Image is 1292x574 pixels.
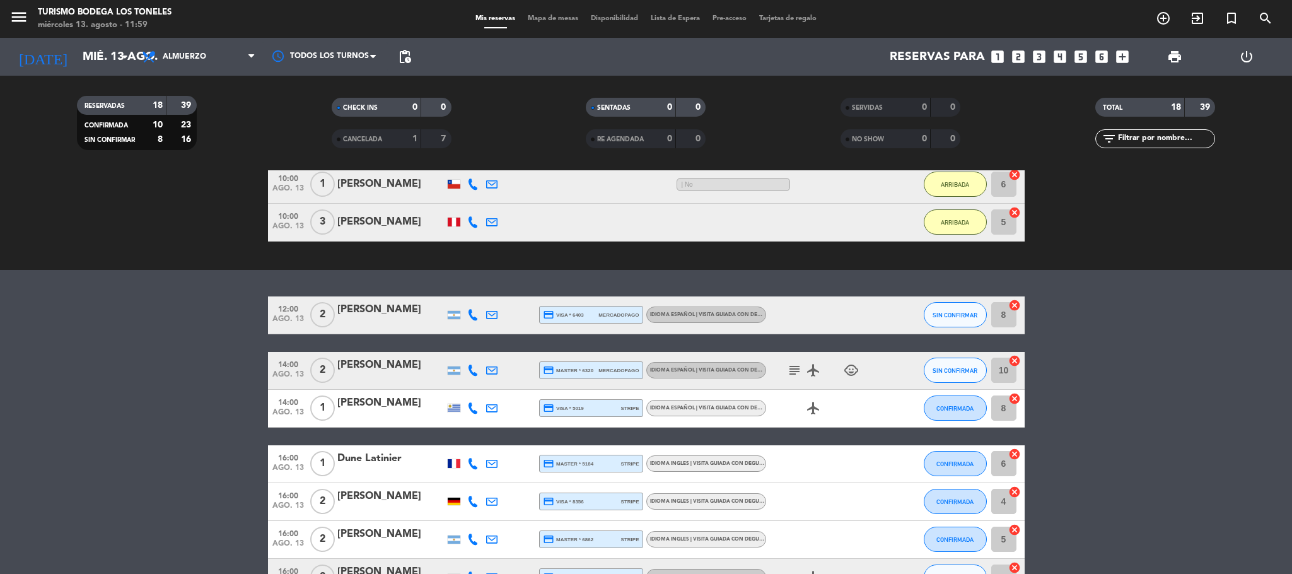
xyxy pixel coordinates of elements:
strong: 0 [695,134,703,143]
i: add_circle_outline [1156,11,1171,26]
span: ARRIBADA [941,181,969,188]
div: Turismo Bodega Los Toneles [38,6,172,19]
div: [PERSON_NAME] [337,357,445,373]
span: ARRIBADA [941,219,969,226]
div: miércoles 13. agosto - 11:59 [38,19,172,32]
strong: 0 [950,103,958,112]
span: ago. 13 [272,222,304,237]
i: arrow_drop_down [117,49,132,64]
span: visa * 5019 [543,402,584,414]
span: master * 6862 [543,534,594,545]
i: credit_card [543,496,554,507]
strong: 0 [695,103,703,112]
i: cancel [1008,354,1021,367]
i: looks_3 [1031,49,1047,65]
i: [DATE] [9,43,76,71]
button: ARRIBADA [924,209,987,235]
div: [PERSON_NAME] [337,526,445,542]
span: TOTAL [1103,105,1122,111]
span: Idioma Ingles | Visita guiada con degustacion itinerante - Degustación Fuego [PERSON_NAME] [650,537,1011,542]
button: CONFIRMADA [924,527,987,552]
button: SIN CONFIRMAR [924,358,987,383]
i: cancel [1008,524,1021,536]
span: visa * 6403 [543,309,584,320]
span: ago. 13 [272,539,304,554]
strong: 18 [153,101,163,110]
span: 16:00 [272,525,304,540]
strong: 10 [153,120,163,129]
span: master * 5184 [543,458,594,469]
button: SIN CONFIRMAR [924,302,987,327]
span: 10:00 [272,170,304,185]
span: CHECK INS [343,105,378,111]
span: 16:00 [272,488,304,502]
span: 1 [310,395,335,421]
i: search [1258,11,1273,26]
strong: 0 [667,134,672,143]
span: 1 [310,172,335,197]
span: Idioma Ingles | Visita guiada con degustación - Familia [PERSON_NAME] Wine Series [650,499,977,504]
span: Idioma Español | Visita guiada con degustación itinerante - Mosquita Muerta [650,406,875,411]
span: stripe [621,460,639,468]
span: Reservas para [890,50,985,64]
span: SERVIDAS [852,105,883,111]
strong: 16 [181,135,194,144]
strong: 0 [667,103,672,112]
span: CONFIRMADA [936,536,974,543]
strong: 39 [1200,103,1213,112]
span: stripe [621,404,639,413]
i: cancel [1008,299,1021,312]
i: add_box [1114,49,1131,65]
i: subject [787,363,802,378]
div: Dune Latinier [337,450,445,467]
i: credit_card [543,458,554,469]
i: exit_to_app [1190,11,1205,26]
span: Idioma Español | Visita guiada con degustación - Familia [PERSON_NAME] Wine Series [650,312,890,317]
span: Idioma Ingles | Visita guiada con degustacion itinerante - Degustación Fuego [PERSON_NAME] [650,461,1011,466]
span: 12:00 [272,301,304,315]
i: looks_5 [1073,49,1089,65]
span: SIN CONFIRMAR [933,367,977,374]
span: CONFIRMADA [936,405,974,412]
span: Mapa de mesas [521,15,585,22]
span: CONFIRMADA [936,498,974,505]
span: stripe [621,536,639,544]
button: CONFIRMADA [924,395,987,421]
i: menu [9,8,28,26]
span: Idioma Español | Visita guiada con degustación itinerante - Mosquita Muerta [650,368,875,373]
i: looks_one [989,49,1006,65]
span: 16:00 [272,450,304,464]
i: credit_card [543,534,554,545]
span: Disponibilidad [585,15,644,22]
i: airplanemode_active [806,401,821,416]
span: CANCELADA [343,136,382,143]
i: filter_list [1102,131,1117,146]
span: 2 [310,489,335,514]
i: looks_4 [1052,49,1068,65]
div: [PERSON_NAME] [337,395,445,411]
i: airplanemode_active [806,363,821,378]
strong: 23 [181,120,194,129]
i: cancel [1008,561,1021,574]
span: | No [677,178,790,191]
span: ago. 13 [272,501,304,516]
div: [PERSON_NAME] [337,488,445,505]
span: 10:00 [272,208,304,223]
strong: 0 [950,134,958,143]
i: credit_card [543,402,554,414]
i: child_care [844,363,859,378]
span: mercadopago [598,311,639,319]
span: pending_actions [397,49,412,64]
span: RE AGENDADA [597,136,644,143]
button: menu [9,8,28,31]
i: credit_card [543,365,554,376]
span: Mis reservas [469,15,521,22]
strong: 1 [412,134,417,143]
input: Filtrar por nombre... [1117,132,1214,146]
span: 2 [310,527,335,552]
i: cancel [1008,448,1021,460]
span: 14:00 [272,356,304,371]
button: CONFIRMADA [924,451,987,476]
button: ARRIBADA [924,172,987,197]
i: looks_6 [1093,49,1110,65]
